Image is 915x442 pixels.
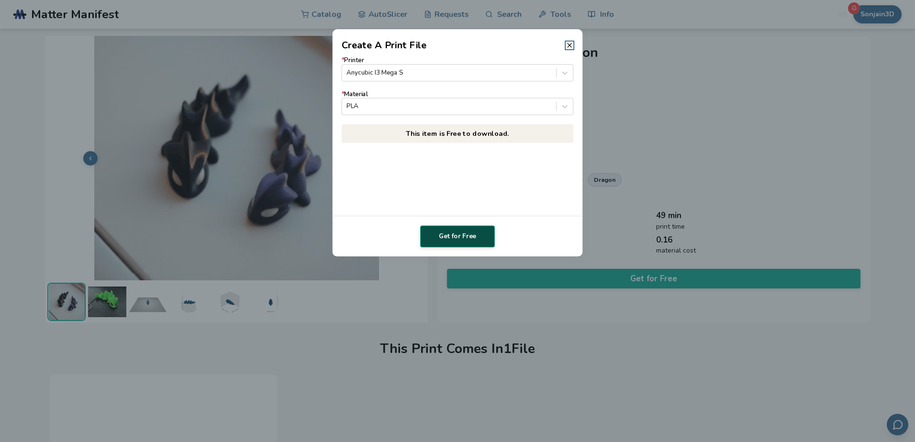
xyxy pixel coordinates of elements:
h2: Create A Print File [342,38,427,52]
label: Material [342,90,574,115]
input: *PrinterAnycubic I3 Mega S [346,69,348,77]
p: This item is Free to download. [342,124,574,143]
input: *MaterialPLA [346,103,348,110]
button: Get for Free [420,225,495,247]
label: Printer [342,57,574,81]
